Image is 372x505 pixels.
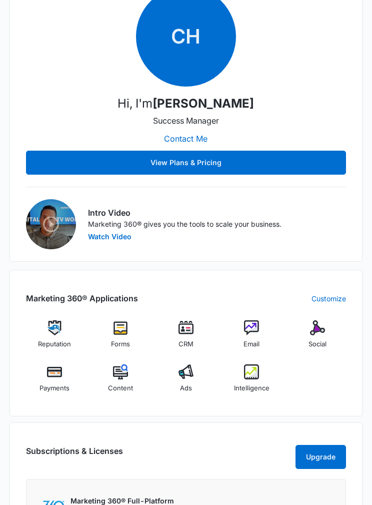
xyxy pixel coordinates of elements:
a: Payments [26,364,83,400]
span: Social [308,339,326,349]
p: Hi, I'm [117,95,254,113]
a: Reputation [26,320,83,356]
h2: Marketing 360® Applications [26,292,138,304]
span: Ads [180,383,192,393]
strong: [PERSON_NAME] [152,96,254,111]
h3: Intro Video [88,207,346,219]
span: Email [243,339,259,349]
a: Content [91,364,149,400]
span: Intelligence [234,383,269,393]
span: Payments [39,383,69,393]
a: Intelligence [223,364,280,400]
button: Contact Me [154,127,217,151]
button: Upgrade [295,445,346,469]
a: Social [288,320,346,356]
span: Forms [111,339,130,349]
p: Success Manager [153,115,219,127]
img: Intro Video [26,199,76,249]
button: View Plans & Pricing [26,151,346,175]
h2: Subscriptions & Licenses [26,445,123,465]
p: Marketing 360® gives you the tools to scale your business. [88,219,346,229]
a: Email [223,320,280,356]
span: Content [108,383,133,393]
a: Forms [91,320,149,356]
a: Ads [157,364,214,400]
span: CRM [178,339,193,349]
a: CRM [157,320,214,356]
a: Customize [311,293,346,304]
button: Watch Video [88,233,131,240]
span: Reputation [38,339,71,349]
